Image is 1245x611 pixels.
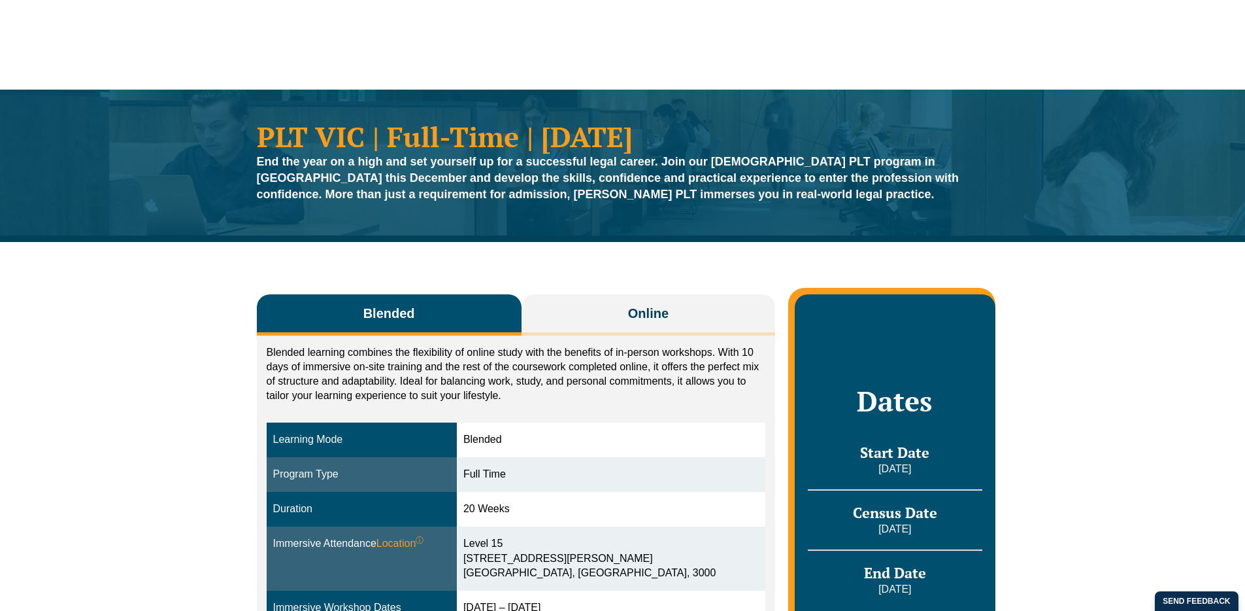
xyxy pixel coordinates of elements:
p: [DATE] [808,582,982,597]
div: Duration [273,502,450,517]
h1: PLT VIC | Full-Time | [DATE] [257,122,989,150]
div: Level 15 [STREET_ADDRESS][PERSON_NAME] [GEOGRAPHIC_DATA], [GEOGRAPHIC_DATA], 3000 [463,536,759,582]
span: Blended [363,304,415,323]
div: Immersive Attendance [273,536,450,551]
strong: End the year on a high and set yourself up for a successful legal career. Join our [DEMOGRAPHIC_D... [257,155,959,201]
span: Online [628,304,669,323]
span: Start Date [860,443,929,462]
sup: ⓘ [416,536,423,545]
span: End Date [864,563,926,582]
div: Blended [463,432,759,447]
div: Full Time [463,467,759,482]
span: Census Date [853,503,937,522]
div: Program Type [273,467,450,482]
span: Location [376,536,424,551]
div: 20 Weeks [463,502,759,517]
h2: Dates [808,385,982,417]
p: Blended learning combines the flexibility of online study with the benefits of in-person workshop... [267,345,766,403]
p: [DATE] [808,522,982,536]
div: Learning Mode [273,432,450,447]
p: [DATE] [808,462,982,476]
